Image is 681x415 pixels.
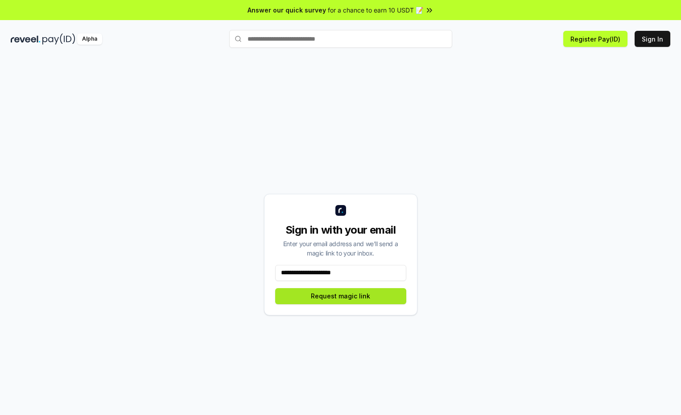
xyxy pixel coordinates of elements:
button: Register Pay(ID) [563,31,627,47]
img: pay_id [42,34,75,45]
button: Sign In [635,31,670,47]
span: for a chance to earn 10 USDT 📝 [328,5,423,15]
div: Enter your email address and we’ll send a magic link to your inbox. [275,239,406,258]
img: reveel_dark [11,34,41,45]
div: Sign in with your email [275,223,406,237]
img: logo_small [335,205,346,216]
div: Alpha [77,34,102,45]
button: Request magic link [275,288,406,304]
span: Answer our quick survey [248,5,326,15]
